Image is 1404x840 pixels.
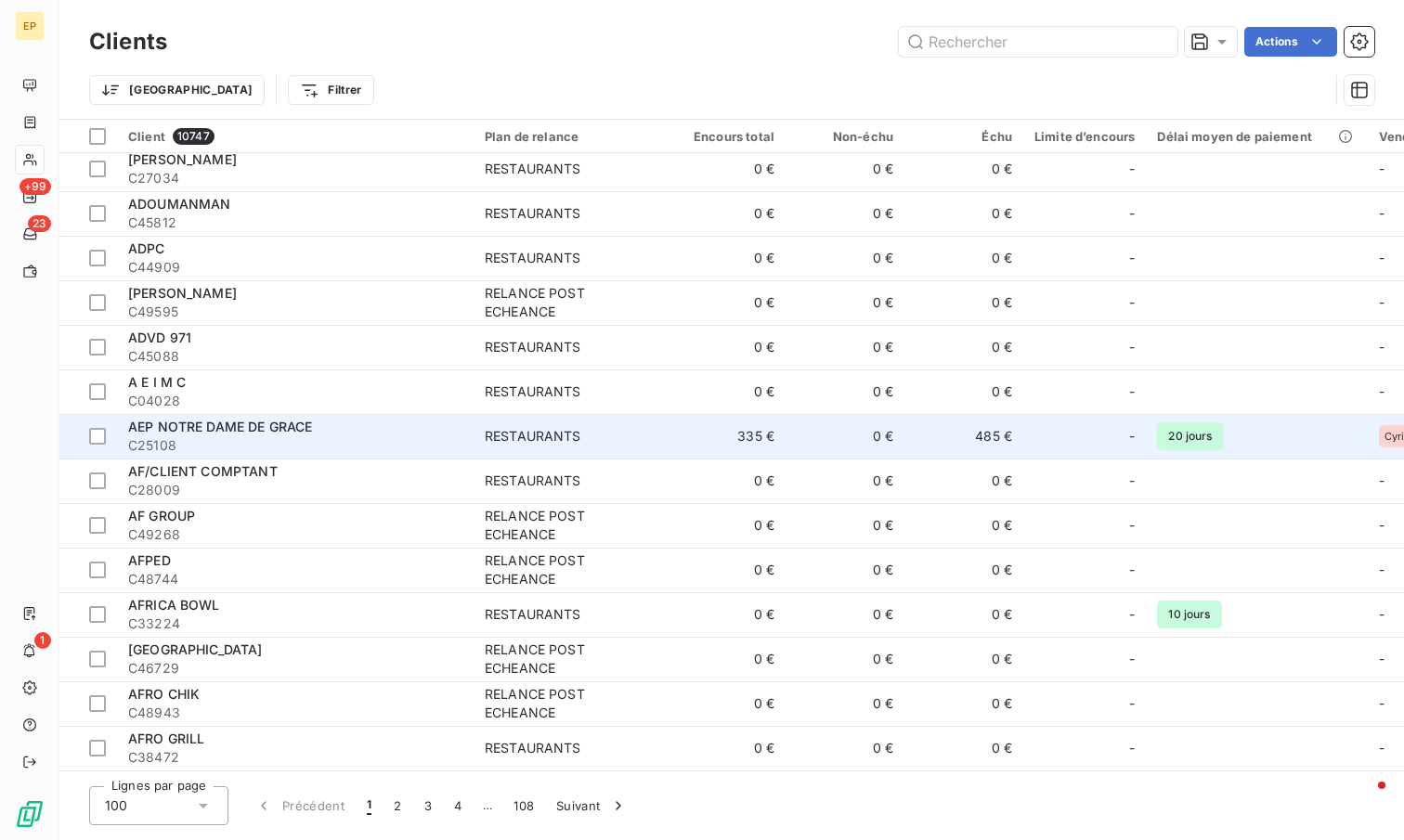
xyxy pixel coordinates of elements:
span: C45812 [128,213,462,232]
td: 0 € [786,592,904,637]
div: Délai moyen de paiement [1157,129,1356,144]
td: 0 € [667,236,786,280]
div: Encours total [678,129,774,144]
span: - [1129,516,1135,535]
span: AEP NOTRE DAME DE GRACE [128,419,312,434]
div: RESTAURANTS [485,249,581,267]
span: [GEOGRAPHIC_DATA] [128,641,263,657]
td: 0 € [904,325,1023,369]
div: Non-échu [797,129,893,144]
td: 0 € [667,637,786,681]
span: - [1379,562,1384,577]
iframe: Intercom live chat [1341,777,1385,821]
div: RELANCE POST ECHEANCE [485,507,656,544]
span: - [1379,606,1384,622]
td: 0 € [667,369,786,414]
span: 1 [367,796,371,815]
td: 0 € [667,681,786,726]
span: … [473,791,502,821]
td: 0 € [786,325,904,369]
td: 0 € [667,726,786,770]
span: - [1129,694,1135,713]
div: RESTAURANTS [485,739,581,757]
span: C38472 [128,748,462,767]
h3: Clients [89,25,167,58]
div: RELANCE POST ECHEANCE [485,640,656,678]
td: 0 € [786,548,904,592]
span: - [1129,739,1135,757]
span: - [1129,204,1135,223]
span: - [1379,651,1384,666]
td: 0 € [667,280,786,325]
td: 0 € [667,548,786,592]
span: AF GROUP [128,508,195,523]
td: 0 € [786,191,904,236]
td: 0 € [904,147,1023,191]
td: 0 € [667,459,786,503]
div: RESTAURANTS [485,382,581,401]
td: 0 € [904,726,1023,770]
span: - [1379,161,1384,176]
button: Filtrer [288,75,373,105]
span: 100 [105,796,127,815]
span: - [1129,561,1135,579]
span: - [1129,382,1135,401]
span: C48744 [128,570,462,588]
td: 0 € [786,726,904,770]
span: +99 [19,178,51,195]
span: - [1379,517,1384,533]
td: 0 € [786,637,904,681]
td: 0 € [786,369,904,414]
span: [PERSON_NAME] [128,151,237,167]
td: 0 € [904,503,1023,548]
a: 23 [15,219,44,249]
div: Plan de relance [485,129,656,144]
span: [PERSON_NAME] [128,285,237,301]
span: A E I M C [128,374,186,390]
span: AFPED [128,552,171,568]
span: - [1379,294,1384,310]
td: 0 € [904,681,1023,726]
td: 485 € [904,414,1023,459]
td: 0 € [904,548,1023,592]
span: AFRO CHIK [128,686,200,702]
span: AFRICA BOWL [128,597,220,613]
span: - [1379,250,1384,265]
div: RESTAURANTS [485,472,581,490]
span: C48943 [128,704,462,722]
td: 0 € [904,637,1023,681]
td: 0 € [904,236,1023,280]
div: EP [15,11,45,41]
button: 4 [443,786,473,825]
td: 0 € [786,414,904,459]
span: - [1379,383,1384,399]
td: 0 € [786,236,904,280]
span: - [1129,338,1135,356]
span: - [1129,650,1135,668]
td: 0 € [667,592,786,637]
span: - [1379,339,1384,355]
button: [GEOGRAPHIC_DATA] [89,75,265,105]
span: 1 [34,632,51,649]
img: Logo LeanPay [15,799,45,829]
span: - [1129,472,1135,490]
span: ADVD 971 [128,330,191,345]
div: RELANCE POST ECHEANCE [485,685,656,722]
span: - [1129,427,1135,446]
div: RESTAURANTS [485,427,581,446]
div: RESTAURANTS [485,204,581,223]
span: 20 jours [1157,422,1223,450]
td: 0 € [786,681,904,726]
td: 0 € [786,280,904,325]
button: 3 [413,786,443,825]
button: 108 [502,786,545,825]
span: C45088 [128,347,462,366]
button: Actions [1244,27,1337,57]
span: C25108 [128,436,462,455]
span: 23 [28,215,51,232]
span: - [1129,249,1135,267]
span: - [1129,160,1135,178]
td: 0 € [904,592,1023,637]
td: 0 € [667,191,786,236]
div: RELANCE POST ECHEANCE [485,551,656,588]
